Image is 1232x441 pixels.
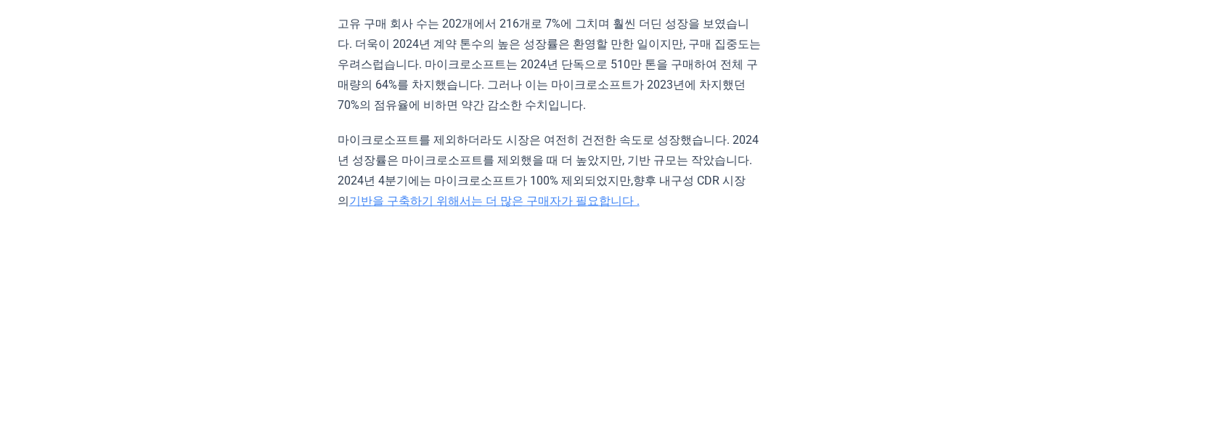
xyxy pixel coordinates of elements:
[338,174,746,208] font: 향후 내구성 CDR 시장의
[338,17,761,112] font: 고유 구매 회사 수는 202개에서 216개로 7%에 그치며 훨씬 더딘 성장을 보였습니다. 더욱이 2024년 계약 톤수의 높은 성장률은 환영할 만한 일이지만, 구매 집중도는 우...
[349,194,640,208] a: 기반을 구축하기 위해서는 더 많은 구매자가 필요합니다 .
[338,133,759,187] font: 마이크로소프트를 제외하더라도 시장은 여전히 건전한 속도로 성장했습니다. 2024년 성장률은 마이크로소프트를 제외했을 때 더 높았지만, 기반 규모는 작았습니다. 2024년 4분...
